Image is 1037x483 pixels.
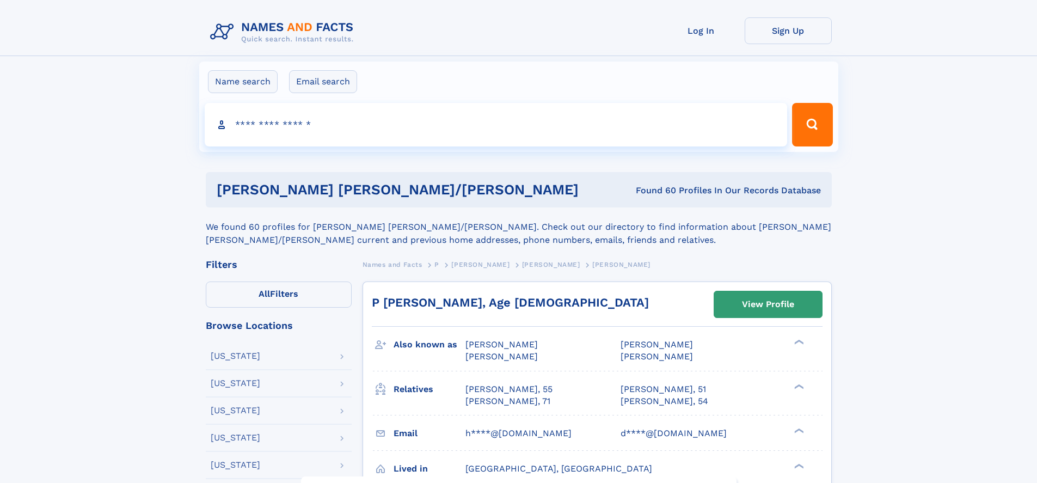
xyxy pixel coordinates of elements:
[289,70,357,93] label: Email search
[211,406,260,415] div: [US_STATE]
[206,17,363,47] img: Logo Names and Facts
[621,383,706,395] a: [PERSON_NAME], 51
[208,70,278,93] label: Name search
[791,462,805,469] div: ❯
[607,185,821,197] div: Found 60 Profiles In Our Records Database
[658,17,745,44] a: Log In
[714,291,822,317] a: View Profile
[742,292,794,317] div: View Profile
[592,261,651,268] span: [PERSON_NAME]
[621,351,693,362] span: [PERSON_NAME]
[394,460,465,478] h3: Lived in
[394,424,465,443] h3: Email
[465,339,538,350] span: [PERSON_NAME]
[394,380,465,399] h3: Relatives
[465,395,550,407] a: [PERSON_NAME], 71
[451,258,510,271] a: [PERSON_NAME]
[791,383,805,390] div: ❯
[211,461,260,469] div: [US_STATE]
[434,261,439,268] span: P
[791,339,805,346] div: ❯
[206,282,352,308] label: Filters
[211,379,260,388] div: [US_STATE]
[745,17,832,44] a: Sign Up
[791,427,805,434] div: ❯
[621,395,708,407] a: [PERSON_NAME], 54
[465,383,553,395] a: [PERSON_NAME], 55
[465,463,652,474] span: [GEOGRAPHIC_DATA], [GEOGRAPHIC_DATA]
[206,321,352,331] div: Browse Locations
[205,103,788,146] input: search input
[522,261,580,268] span: [PERSON_NAME]
[363,258,422,271] a: Names and Facts
[211,352,260,360] div: [US_STATE]
[621,339,693,350] span: [PERSON_NAME]
[522,258,580,271] a: [PERSON_NAME]
[206,207,832,247] div: We found 60 profiles for [PERSON_NAME] [PERSON_NAME]/[PERSON_NAME]. Check out our directory to fi...
[792,103,832,146] button: Search Button
[217,183,608,197] h1: [PERSON_NAME] [PERSON_NAME]/[PERSON_NAME]
[211,433,260,442] div: [US_STATE]
[434,258,439,271] a: P
[465,351,538,362] span: [PERSON_NAME]
[206,260,352,270] div: Filters
[451,261,510,268] span: [PERSON_NAME]
[259,289,270,299] span: All
[372,296,649,309] a: P [PERSON_NAME], Age [DEMOGRAPHIC_DATA]
[394,335,465,354] h3: Also known as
